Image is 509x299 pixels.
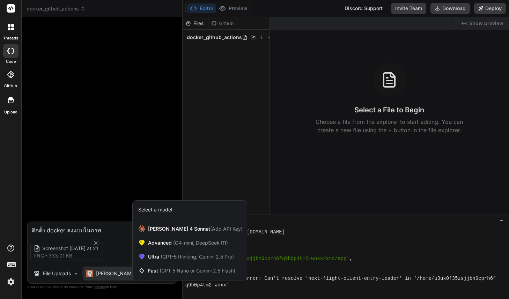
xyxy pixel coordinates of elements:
[3,35,18,41] label: threads
[148,267,235,274] span: Fast
[4,83,17,89] label: GitHub
[210,226,243,232] span: (Add API Key)
[160,268,235,274] span: (GPT 5 Nano or Gemini 2.5 Flash)
[4,109,17,115] label: Upload
[138,206,172,213] div: Select a model
[172,240,228,246] span: (O4-mini, DeepSeek R1)
[5,276,17,288] img: settings
[148,239,228,246] span: Advanced
[6,59,16,65] label: code
[159,254,234,260] span: (GPT-5 thinking, Gemini 2.5 Pro)
[148,225,243,232] span: [PERSON_NAME] 4 Sonnet
[148,253,234,260] span: Ultra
